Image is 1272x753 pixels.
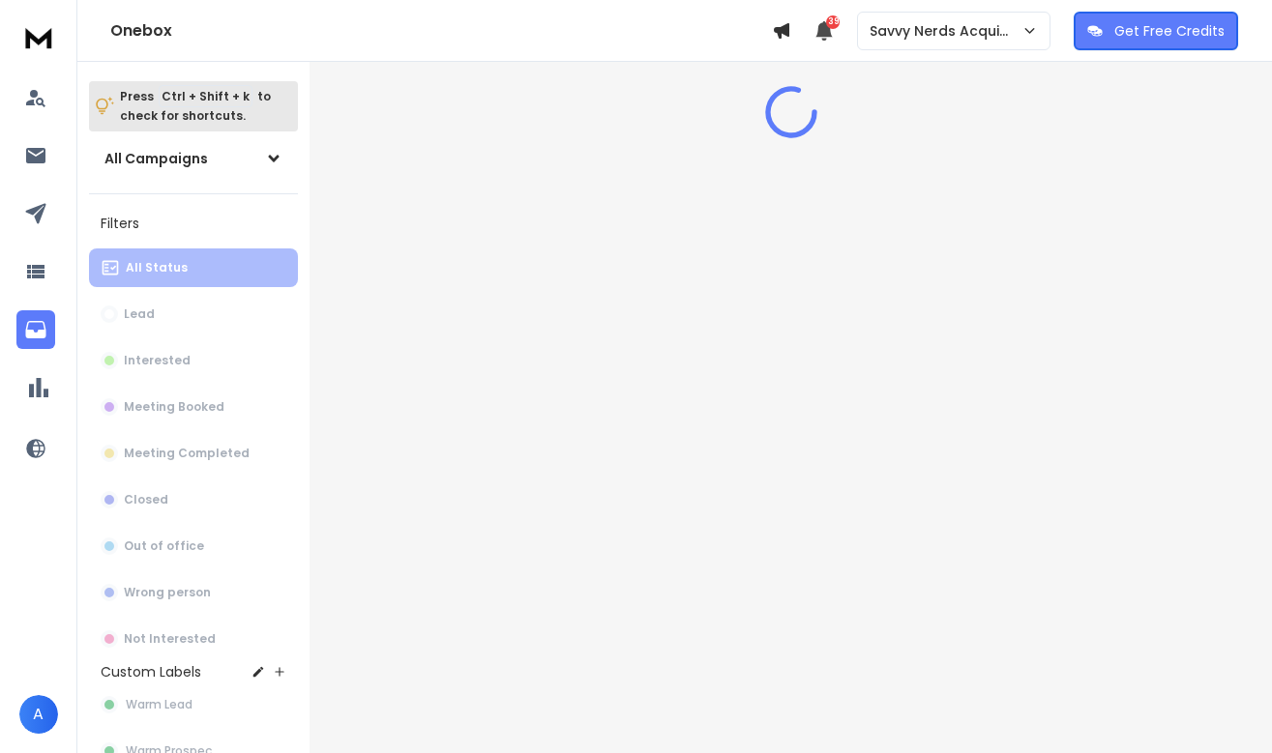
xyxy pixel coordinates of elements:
p: Press to check for shortcuts. [120,87,271,126]
h3: Filters [89,210,298,237]
button: All Campaigns [89,139,298,178]
span: 39 [826,15,840,29]
button: A [19,695,58,734]
p: Savvy Nerds Acquisition [870,21,1021,41]
h1: Onebox [110,19,772,43]
h1: All Campaigns [104,149,208,168]
img: logo [19,19,58,55]
span: Ctrl + Shift + k [159,85,252,107]
h3: Custom Labels [101,662,201,681]
p: Get Free Credits [1114,21,1225,41]
button: Get Free Credits [1074,12,1238,50]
